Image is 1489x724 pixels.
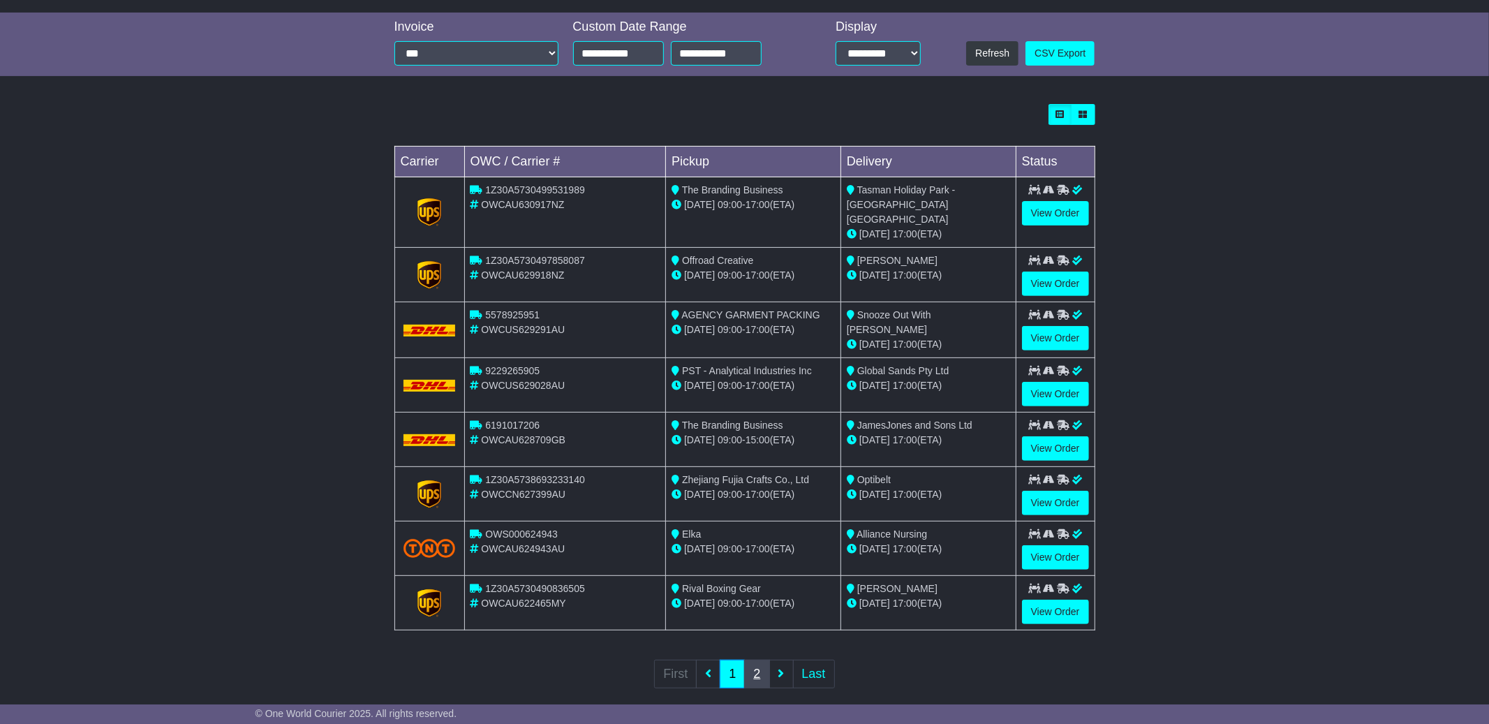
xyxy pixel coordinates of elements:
[1022,326,1089,350] a: View Order
[1022,545,1089,570] a: View Order
[684,434,715,445] span: [DATE]
[746,598,770,609] span: 17:00
[481,434,565,445] span: OWCAU628709GB
[682,365,812,376] span: PST - Analytical Industries Inc
[417,261,441,289] img: GetCarrierServiceLogo
[893,543,917,554] span: 17:00
[485,309,540,320] span: 5578925951
[403,539,456,558] img: TNT_Domestic.png
[746,434,770,445] span: 15:00
[746,324,770,335] span: 17:00
[255,708,457,719] span: © One World Courier 2025. All rights reserved.
[746,269,770,281] span: 17:00
[847,378,1010,393] div: (ETA)
[893,339,917,350] span: 17:00
[1022,382,1089,406] a: View Order
[840,147,1016,177] td: Delivery
[681,309,820,320] span: AGENCY GARMENT PACKING
[720,660,745,688] a: 1
[682,529,701,540] span: Elka
[672,596,835,611] div: - (ETA)
[718,199,742,210] span: 09:00
[417,589,441,617] img: GetCarrierServiceLogo
[481,489,565,500] span: OWCCN627399AU
[485,529,558,540] span: OWS000624943
[682,420,783,431] span: The Branding Business
[836,20,921,35] div: Display
[718,598,742,609] span: 09:00
[684,269,715,281] span: [DATE]
[744,660,769,688] a: 2
[847,433,1010,448] div: (ETA)
[485,184,584,195] span: 1Z30A5730499531989
[417,198,441,226] img: GetCarrierServiceLogo
[718,269,742,281] span: 09:00
[485,583,584,594] span: 1Z30A5730490836505
[485,365,540,376] span: 9229265905
[859,434,890,445] span: [DATE]
[718,489,742,500] span: 09:00
[403,325,456,336] img: DHL.png
[847,309,931,335] span: Snooze Out With [PERSON_NAME]
[684,489,715,500] span: [DATE]
[893,269,917,281] span: 17:00
[1022,600,1089,624] a: View Order
[893,598,917,609] span: 17:00
[718,380,742,391] span: 09:00
[684,380,715,391] span: [DATE]
[684,543,715,554] span: [DATE]
[684,199,715,210] span: [DATE]
[859,269,890,281] span: [DATE]
[682,184,783,195] span: The Branding Business
[682,255,753,266] span: Offroad Creative
[684,598,715,609] span: [DATE]
[857,529,927,540] span: Alliance Nursing
[746,489,770,500] span: 17:00
[746,199,770,210] span: 17:00
[847,596,1010,611] div: (ETA)
[857,420,972,431] span: JamesJones and Sons Ltd
[672,542,835,556] div: - (ETA)
[672,268,835,283] div: - (ETA)
[746,380,770,391] span: 17:00
[485,255,584,266] span: 1Z30A5730497858087
[464,147,666,177] td: OWC / Carrier #
[403,434,456,445] img: DHL.png
[684,324,715,335] span: [DATE]
[672,198,835,212] div: - (ETA)
[485,420,540,431] span: 6191017206
[793,660,835,688] a: Last
[682,474,809,485] span: Zhejiang Fujia Crafts Co., Ltd
[672,323,835,337] div: - (ETA)
[1025,41,1095,66] a: CSV Export
[573,20,797,35] div: Custom Date Range
[847,184,955,225] span: Tasman Holiday Park - [GEOGRAPHIC_DATA] [GEOGRAPHIC_DATA]
[481,269,564,281] span: OWCAU629918NZ
[481,598,565,609] span: OWCAU622465MY
[859,339,890,350] span: [DATE]
[394,147,464,177] td: Carrier
[893,228,917,239] span: 17:00
[672,433,835,448] div: - (ETA)
[481,199,564,210] span: OWCAU630917NZ
[966,41,1018,66] button: Refresh
[1022,272,1089,296] a: View Order
[857,583,938,594] span: [PERSON_NAME]
[893,489,917,500] span: 17:00
[893,434,917,445] span: 17:00
[857,474,891,485] span: Optibelt
[857,255,938,266] span: [PERSON_NAME]
[666,147,841,177] td: Pickup
[1022,201,1089,226] a: View Order
[718,543,742,554] span: 09:00
[481,543,565,554] span: OWCAU624943AU
[859,543,890,554] span: [DATE]
[859,489,890,500] span: [DATE]
[1022,436,1089,461] a: View Order
[847,337,1010,352] div: (ETA)
[859,598,890,609] span: [DATE]
[746,543,770,554] span: 17:00
[859,380,890,391] span: [DATE]
[859,228,890,239] span: [DATE]
[481,380,565,391] span: OWCUS629028AU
